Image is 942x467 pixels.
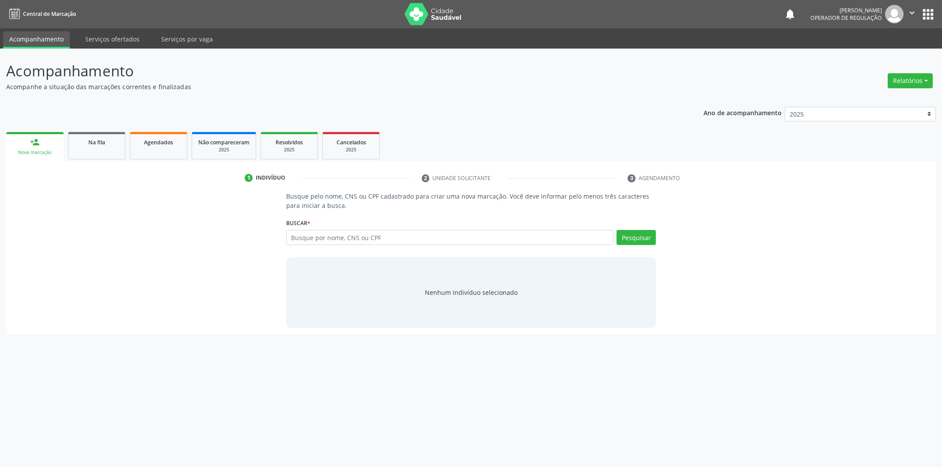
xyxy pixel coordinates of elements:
[810,14,882,22] span: Operador de regulação
[276,139,303,146] span: Resolvidos
[6,7,76,21] a: Central de Marcação
[79,31,146,47] a: Serviços ofertados
[3,31,70,49] a: Acompanhamento
[6,82,657,91] p: Acompanhe a situação das marcações correntes e finalizadas
[425,288,518,297] div: Nenhum indivíduo selecionado
[784,8,796,20] button: notifications
[337,139,366,146] span: Cancelados
[329,147,373,153] div: 2025
[6,60,657,82] p: Acompanhamento
[286,192,656,210] p: Busque pelo nome, CNS ou CPF cadastrado para criar uma nova marcação. Você deve informar pelo men...
[704,107,782,118] p: Ano de acompanhamento
[267,147,311,153] div: 2025
[617,230,656,245] button: Pesquisar
[198,139,250,146] span: Não compareceram
[30,137,40,147] div: person_add
[88,139,105,146] span: Na fila
[885,5,904,23] img: img
[155,31,219,47] a: Serviços por vaga
[198,147,250,153] div: 2025
[286,216,310,230] label: Buscar
[904,5,920,23] button: 
[23,10,76,18] span: Central de Marcação
[920,7,936,22] button: apps
[256,174,285,182] div: Indivíduo
[144,139,173,146] span: Agendados
[245,174,253,182] div: 1
[810,7,882,14] div: [PERSON_NAME]
[888,73,933,88] button: Relatórios
[12,149,57,156] div: Nova marcação
[907,8,917,18] i: 
[286,230,613,245] input: Busque por nome, CNS ou CPF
